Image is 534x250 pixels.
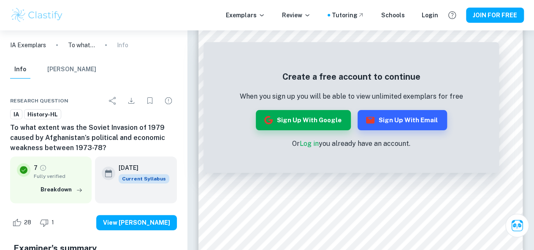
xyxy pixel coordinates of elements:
span: IA [11,110,22,119]
button: View [PERSON_NAME] [96,215,177,230]
button: Sign up with Email [358,110,447,130]
button: JOIN FOR FREE [466,8,524,23]
div: This exemplar is based on the current syllabus. Feel free to refer to it for inspiration/ideas wh... [119,174,169,183]
a: IA Exemplars [10,40,46,50]
span: Research question [10,97,68,105]
a: Log in [300,140,319,148]
span: Fully verified [34,172,85,180]
a: IA [10,109,22,120]
p: To what extent was the Soviet Invasion of 1979 caused by Afghanistan’s political and economic wea... [68,40,95,50]
a: History-HL [24,109,61,120]
a: Grade fully verified [39,164,47,172]
a: Schools [381,11,405,20]
p: When you sign up you will be able to view unlimited exemplars for free [240,91,463,102]
h5: Create a free account to continue [240,70,463,83]
button: Info [10,60,30,79]
p: Info [117,40,128,50]
p: Exemplars [226,11,265,20]
div: Report issue [160,92,177,109]
img: Clastify logo [10,7,64,24]
a: Tutoring [332,11,364,20]
button: Ask Clai [505,214,529,237]
span: Current Syllabus [119,174,169,183]
h6: To what extent was the Soviet Invasion of 1979 caused by Afghanistan’s political and economic wea... [10,123,177,153]
div: Download [123,92,140,109]
button: [PERSON_NAME] [47,60,96,79]
div: Like [10,216,36,229]
button: Help and Feedback [445,8,459,22]
div: Share [104,92,121,109]
a: Login [422,11,438,20]
p: 7 [34,163,38,172]
h6: [DATE] [119,163,163,172]
button: Breakdown [38,183,85,196]
div: Bookmark [141,92,158,109]
button: Sign up with Google [256,110,351,130]
div: Dislike [38,216,59,229]
span: 1 [47,218,59,227]
span: 28 [19,218,36,227]
span: History-HL [24,110,61,119]
p: Or you already have an account. [240,139,463,149]
p: Review [282,11,311,20]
